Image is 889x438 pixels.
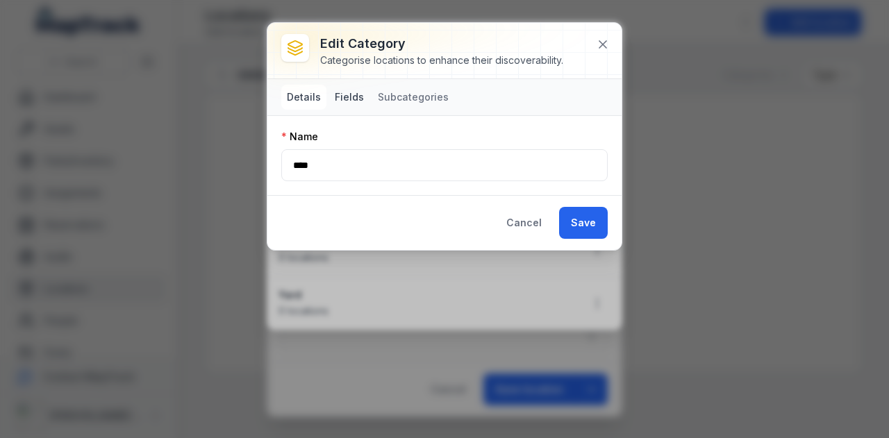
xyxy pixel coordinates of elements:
button: Cancel [495,207,554,239]
button: Save [559,207,608,239]
button: Fields [329,85,369,110]
h3: Edit category [320,34,563,53]
label: Name [281,130,318,144]
div: Categorise locations to enhance their discoverability. [320,53,563,67]
button: Details [281,85,326,110]
button: Subcategories [372,85,454,110]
